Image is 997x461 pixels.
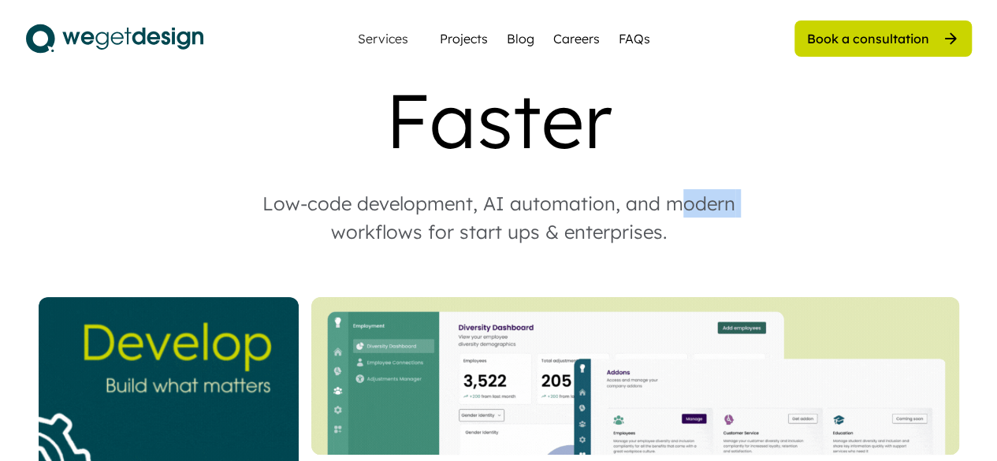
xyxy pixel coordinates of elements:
[440,29,488,48] a: Projects
[231,189,767,246] div: Low-code development, AI automation, and modern workflows for start ups & enterprises.
[619,29,650,48] a: FAQs
[26,19,203,58] img: logo.svg
[807,30,929,47] div: Book a consultation
[507,29,534,48] a: Blog
[352,32,415,45] div: Services
[553,29,600,48] a: Careers
[311,297,959,455] img: Website%20Landing%20%284%29.gif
